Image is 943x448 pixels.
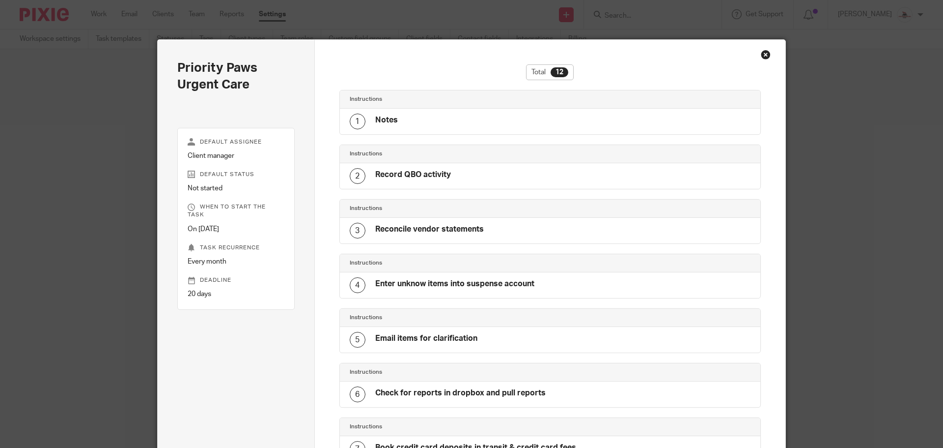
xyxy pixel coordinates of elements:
h4: Record QBO activity [375,170,451,180]
p: Default assignee [188,138,284,146]
p: Client manager [188,151,284,161]
p: Every month [188,257,284,267]
h4: Instructions [350,259,550,267]
h4: Check for reports in dropbox and pull reports [375,388,546,398]
p: When to start the task [188,203,284,219]
h4: Instructions [350,368,550,376]
div: 5 [350,332,365,348]
h4: Instructions [350,95,550,103]
h4: Email items for clarification [375,333,477,344]
div: 3 [350,223,365,239]
h4: Enter unknow items into suspense account [375,279,534,289]
p: Deadline [188,276,284,284]
div: 1 [350,114,365,129]
p: Not started [188,183,284,193]
p: On [DATE] [188,224,284,234]
p: Default status [188,171,284,179]
p: Task recurrence [188,244,284,252]
div: 4 [350,277,365,293]
p: 20 days [188,289,284,299]
h4: Notes [375,115,398,125]
h4: Instructions [350,423,550,431]
div: Total [526,64,574,80]
h4: Instructions [350,205,550,212]
div: Close this dialog window [761,50,771,60]
div: 12 [551,67,568,77]
h4: Reconcile vendor statements [375,224,484,235]
h4: Instructions [350,150,550,158]
h4: Instructions [350,314,550,322]
div: 6 [350,387,365,402]
div: 2 [350,168,365,184]
h2: Priority Paws Urgent Care [177,60,295,93]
